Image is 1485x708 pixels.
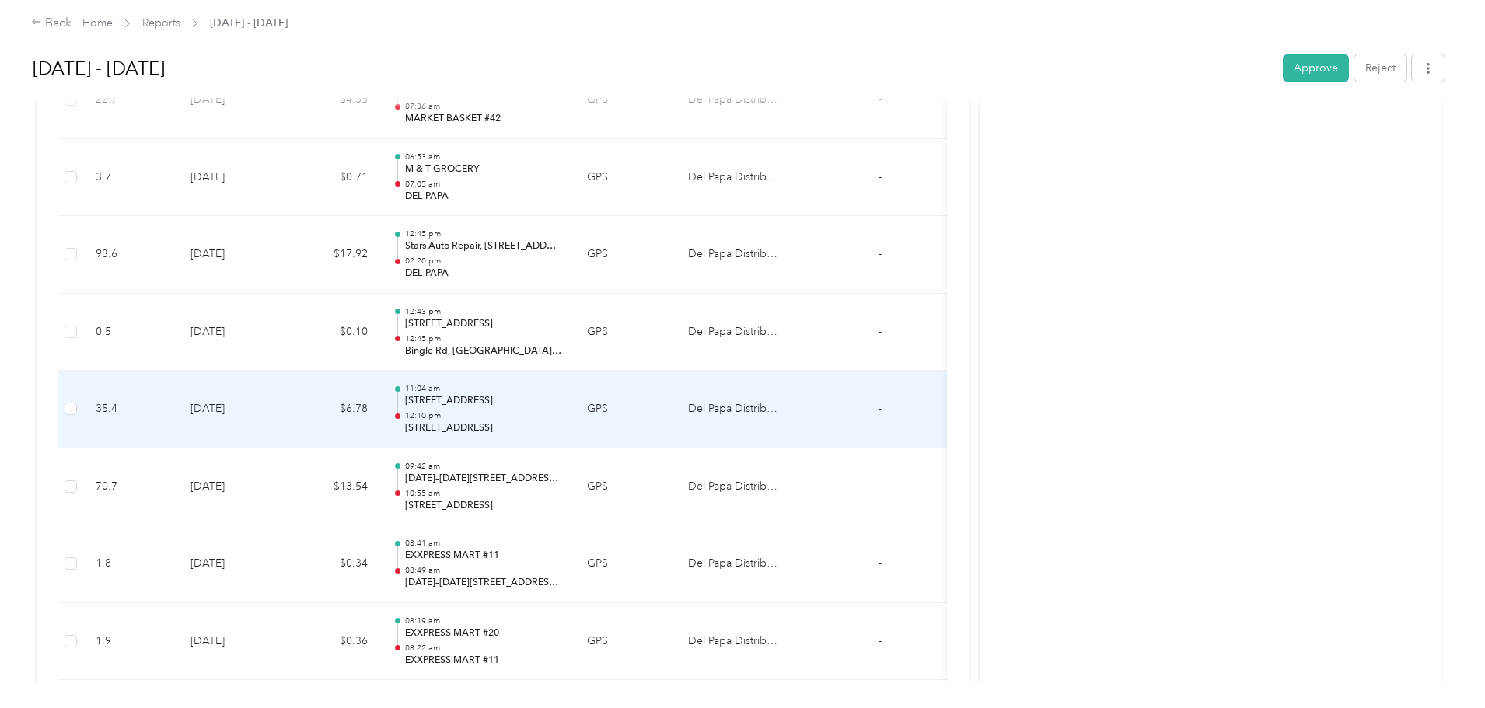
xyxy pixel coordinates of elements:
[676,603,792,681] td: Del Papa Distributing
[575,448,676,526] td: GPS
[405,643,562,654] p: 08:22 am
[405,549,562,563] p: EXXPRESS MART #11
[178,139,287,217] td: [DATE]
[287,371,380,448] td: $6.78
[879,247,882,260] span: -
[405,152,562,162] p: 06:53 am
[575,216,676,294] td: GPS
[879,170,882,183] span: -
[210,15,288,31] span: [DATE] - [DATE]
[405,616,562,626] p: 08:19 am
[83,525,178,603] td: 1.8
[405,190,562,204] p: DEL-PAPA
[1354,54,1406,82] button: Reject
[83,603,178,681] td: 1.9
[405,179,562,190] p: 07:05 am
[879,634,882,647] span: -
[405,256,562,267] p: 02:20 pm
[142,16,180,30] a: Reports
[178,294,287,371] td: [DATE]
[405,472,562,486] p: [DATE]–[DATE][STREET_ADDRESS][PERSON_NAME]
[83,448,178,526] td: 70.7
[405,538,562,549] p: 08:41 am
[287,139,380,217] td: $0.71
[287,294,380,371] td: $0.10
[287,216,380,294] td: $17.92
[83,139,178,217] td: 3.7
[676,216,792,294] td: Del Papa Distributing
[178,371,287,448] td: [DATE]
[879,480,882,493] span: -
[405,267,562,281] p: DEL-PAPA
[405,654,562,668] p: EXXPRESS MART #11
[178,216,287,294] td: [DATE]
[879,325,882,338] span: -
[676,371,792,448] td: Del Papa Distributing
[405,576,562,590] p: [DATE]–[DATE][STREET_ADDRESS][PERSON_NAME]
[405,421,562,435] p: [STREET_ADDRESS]
[676,139,792,217] td: Del Papa Distributing
[879,402,882,415] span: -
[31,14,72,33] div: Back
[405,394,562,408] p: [STREET_ADDRESS]
[575,139,676,217] td: GPS
[575,603,676,681] td: GPS
[287,525,380,603] td: $0.34
[405,239,562,253] p: Stars Auto Repair, [STREET_ADDRESS][US_STATE]
[405,499,562,513] p: [STREET_ADDRESS]
[405,626,562,640] p: EXXPRESS MART #20
[405,228,562,239] p: 12:45 pm
[405,410,562,421] p: 12:10 pm
[405,333,562,344] p: 12:45 pm
[405,461,562,472] p: 09:42 am
[405,488,562,499] p: 10:55 am
[575,294,676,371] td: GPS
[405,306,562,317] p: 12:43 pm
[676,448,792,526] td: Del Papa Distributing
[178,525,287,603] td: [DATE]
[575,371,676,448] td: GPS
[287,448,380,526] td: $13.54
[676,294,792,371] td: Del Papa Distributing
[82,16,113,30] a: Home
[405,112,562,126] p: MARKET BASKET #42
[676,525,792,603] td: Del Papa Distributing
[287,603,380,681] td: $0.36
[879,556,882,570] span: -
[83,216,178,294] td: 93.6
[33,50,1272,87] h1: Aug 1 - 31, 2025
[405,344,562,358] p: Bingle Rd, [GEOGRAPHIC_DATA], [GEOGRAPHIC_DATA], [GEOGRAPHIC_DATA]
[575,525,676,603] td: GPS
[405,317,562,331] p: [STREET_ADDRESS]
[405,383,562,394] p: 11:04 am
[178,603,287,681] td: [DATE]
[1283,54,1349,82] button: Approve
[83,294,178,371] td: 0.5
[83,371,178,448] td: 35.4
[405,565,562,576] p: 08:49 am
[1398,621,1485,708] iframe: Everlance-gr Chat Button Frame
[405,162,562,176] p: M & T GROCERY
[178,448,287,526] td: [DATE]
